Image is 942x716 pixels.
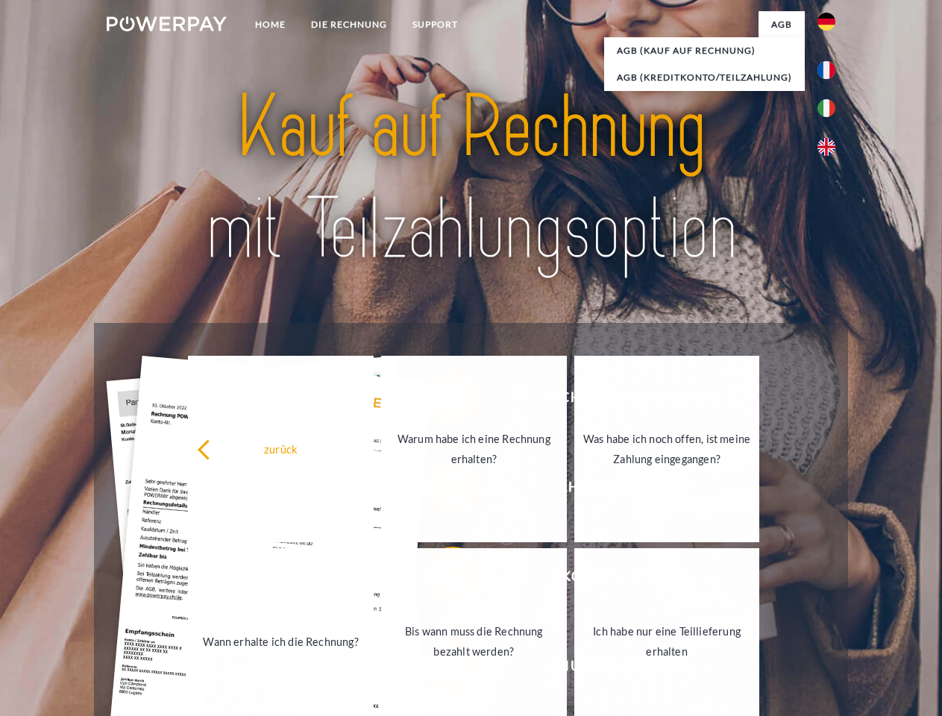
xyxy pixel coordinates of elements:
[817,99,835,117] img: it
[759,11,805,38] a: agb
[298,11,400,38] a: DIE RECHNUNG
[574,356,760,542] a: Was habe ich noch offen, ist meine Zahlung eingegangen?
[400,11,471,38] a: SUPPORT
[142,72,800,286] img: title-powerpay_de.svg
[583,621,751,662] div: Ich habe nur eine Teillieferung erhalten
[817,138,835,156] img: en
[817,13,835,31] img: de
[390,429,558,469] div: Warum habe ich eine Rechnung erhalten?
[390,621,558,662] div: Bis wann muss die Rechnung bezahlt werden?
[604,64,805,91] a: AGB (Kreditkonto/Teilzahlung)
[197,439,365,459] div: zurück
[817,61,835,79] img: fr
[107,16,227,31] img: logo-powerpay-white.svg
[197,631,365,651] div: Wann erhalte ich die Rechnung?
[583,429,751,469] div: Was habe ich noch offen, ist meine Zahlung eingegangen?
[242,11,298,38] a: Home
[604,37,805,64] a: AGB (Kauf auf Rechnung)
